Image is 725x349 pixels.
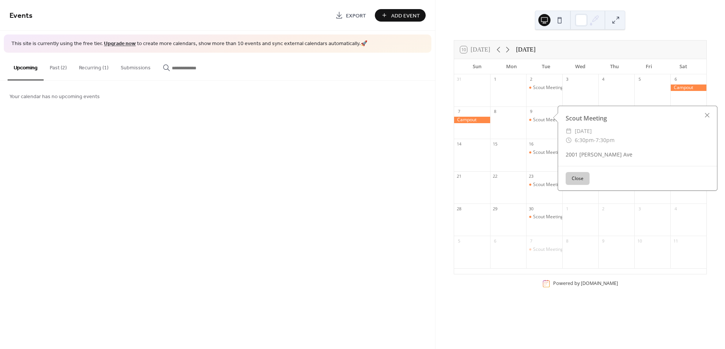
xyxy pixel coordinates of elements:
div: 10 [637,238,642,244]
span: - [594,136,596,145]
div: 6 [492,238,498,244]
div: Scout Meeting [533,246,563,253]
div: 4 [673,206,678,211]
div: Powered by [553,280,618,287]
div: ​ [566,127,572,136]
div: 16 [528,141,534,147]
div: 3 [637,206,642,211]
div: 9 [601,238,606,244]
button: Recurring (1) [73,53,115,80]
a: [DOMAIN_NAME] [581,280,618,287]
div: 7 [456,109,462,114]
div: 28 [456,206,462,211]
span: Your calendar has no upcoming events [9,92,100,100]
div: 21 [456,174,462,179]
div: 29 [492,206,498,211]
div: Scout Meeting [533,214,563,220]
div: 5 [456,238,462,244]
button: Close [566,172,590,185]
div: 5 [637,77,642,82]
div: Sun [460,59,494,74]
div: Scout Meeting [526,149,562,156]
div: Campout [670,85,706,91]
div: 22 [492,174,498,179]
button: Upcoming [8,53,44,80]
div: 11 [673,238,678,244]
div: 31 [456,77,462,82]
div: 14 [456,141,462,147]
div: Scout Meeting [526,85,562,91]
div: Scout Meeting [533,117,563,123]
span: 7:30pm [596,136,615,145]
div: Scout Meeting [526,246,562,253]
div: 1 [565,206,570,211]
button: Past (2) [44,53,73,80]
div: Scout Meeting [526,214,562,220]
div: 2 [601,206,606,211]
a: Export [330,9,372,22]
div: Scout Meeting [526,182,562,188]
div: 3 [565,77,570,82]
div: 4 [601,77,606,82]
div: Thu [598,59,632,74]
div: Scout Meeting [533,182,563,188]
div: 2 [528,77,534,82]
div: 8 [565,238,570,244]
div: Wed [563,59,597,74]
button: Add Event [375,9,426,22]
span: Export [346,12,366,20]
span: This site is currently using the free tier. to create more calendars, show more than 10 events an... [11,40,367,48]
div: 6 [673,77,678,82]
div: Sat [666,59,700,74]
div: 9 [528,109,534,114]
span: [DATE] [575,127,592,136]
div: Scout Meeting [533,85,563,91]
div: 1 [492,77,498,82]
div: 2001 [PERSON_NAME] Ave [558,150,717,158]
div: 15 [492,141,498,147]
span: Events [9,8,33,23]
a: Upgrade now [104,39,136,49]
div: Campout [454,117,490,123]
button: Submissions [115,53,157,80]
div: Tue [529,59,563,74]
div: Scout Meeting [526,117,562,123]
div: ​ [566,136,572,145]
div: 8 [492,109,498,114]
div: 7 [528,238,534,244]
div: Mon [494,59,528,74]
div: 23 [528,174,534,179]
span: 6:30pm [575,136,594,145]
div: Scout Meeting [558,114,717,123]
div: Fri [632,59,666,74]
span: Add Event [391,12,420,20]
div: Scout Meeting [533,149,563,156]
div: [DATE] [516,45,536,54]
div: 30 [528,206,534,211]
